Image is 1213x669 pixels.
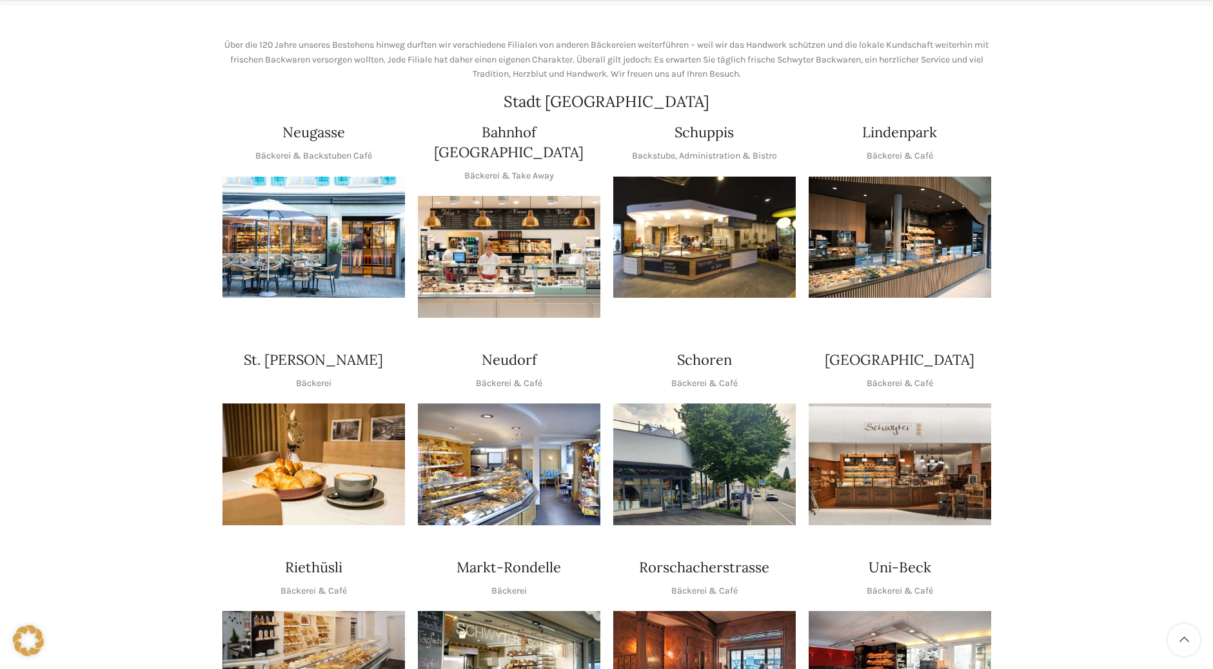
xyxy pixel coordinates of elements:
p: Bäckerei [491,584,527,598]
h4: Bahnhof [GEOGRAPHIC_DATA] [418,122,600,162]
p: Bäckerei & Café [867,584,933,598]
p: Backstube, Administration & Bistro [632,149,777,163]
p: Bäckerei [296,376,331,391]
h2: Stadt [GEOGRAPHIC_DATA] [222,94,991,110]
div: 1 / 1 [613,177,796,298]
h4: Markt-Rondelle [457,557,561,577]
h4: Schuppis [675,122,734,142]
p: Bäckerei & Café [476,376,542,391]
p: Über die 120 Jahre unseres Bestehens hinweg durften wir verschiedene Filialen von anderen Bäckere... [222,38,991,81]
div: 1 / 1 [418,196,600,318]
p: Bäckerei & Café [281,584,347,598]
h4: Uni-Beck [869,557,931,577]
p: Bäckerei & Café [671,376,738,391]
div: 1 / 1 [418,403,600,525]
h4: St. [PERSON_NAME] [244,350,383,370]
img: Neugasse [222,177,405,298]
div: 1 / 1 [809,177,991,298]
p: Bäckerei & Take Away [464,169,554,183]
img: 017-e1571925257345 [809,177,991,298]
p: Bäckerei & Backstuben Café [255,149,372,163]
img: Bahnhof St. Gallen [418,196,600,318]
img: 0842cc03-b884-43c1-a0c9-0889ef9087d6 copy [613,403,796,525]
p: Bäckerei & Café [867,149,933,163]
div: 1 / 1 [222,403,405,525]
img: Neudorf_1 [418,403,600,525]
h4: Neudorf [482,350,537,370]
div: 1 / 1 [222,177,405,298]
h4: [GEOGRAPHIC_DATA] [825,350,974,370]
div: 1 / 1 [809,403,991,525]
div: 1 / 1 [613,403,796,525]
img: schwyter-23 [222,403,405,525]
h4: Neugasse [282,122,345,142]
img: 150130-Schwyter-013 [613,177,796,298]
img: Schwyter-1800x900 [809,403,991,525]
a: Scroll to top button [1168,624,1200,656]
p: Bäckerei & Café [867,376,933,391]
h4: Lindenpark [862,122,937,142]
h4: Riethüsli [285,557,342,577]
h4: Schoren [677,350,732,370]
h4: Rorschacherstrasse [639,557,769,577]
p: Bäckerei & Café [671,584,738,598]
